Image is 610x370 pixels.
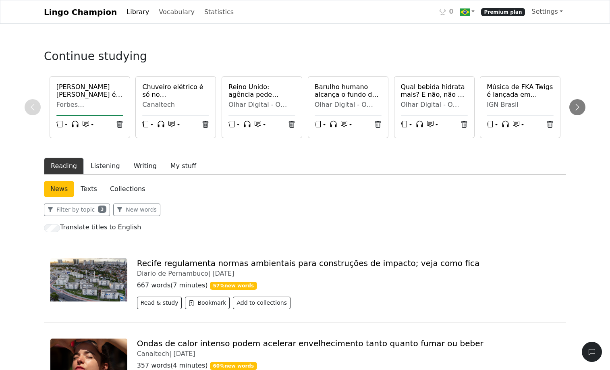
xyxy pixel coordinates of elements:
[74,181,104,197] a: Texts
[164,158,203,175] button: My stuff
[137,281,560,290] p: 667 words ( 7 minutes )
[210,362,257,370] span: 60 % new words
[315,101,382,109] div: Olhar Digital - O futuro passa primeiro aqui
[84,158,127,175] button: Listening
[123,4,152,20] a: Library
[228,83,295,98] a: Reino Unido: agência pede exclusão de e-mails para economizar água
[185,297,230,309] button: Bookmark
[487,83,554,98] a: Música de FKA Twigs é lançada em Simlish para clipe de Natureza Encantada, última expansão de The...
[528,4,566,20] a: Settings
[401,101,468,109] div: Olhar Digital - O futuro passa primeiro aqui
[142,101,209,109] div: Canaltech
[401,83,468,98] a: Qual bebida hidrata mais? E não, não é a água
[449,7,453,17] span: 0
[201,4,237,20] a: Statistics
[56,101,123,109] div: Forbes [GEOGRAPHIC_DATA]
[137,297,182,309] button: Read & study
[460,7,470,17] img: br.svg
[436,4,456,20] a: 0
[174,350,195,358] span: [DATE]
[60,223,141,231] h6: Translate titles to English
[56,83,123,98] a: [PERSON_NAME] [PERSON_NAME] é a Primeira Mulher Negra a se Tornar Imortal da ABL em 128 Anos
[315,83,382,98] a: Barulho humano alcança o fundo do mar e coloca animais em risco
[50,258,127,301] img: 1_encanta_moca-736949.jpg
[44,204,110,216] button: Filter by topic3
[210,282,257,290] span: 57 % new words
[44,181,74,197] a: News
[156,4,198,20] a: Vocabulary
[137,300,185,308] a: Read & study
[137,350,560,358] div: Canaltech |
[113,204,160,216] button: New words
[44,4,117,20] a: Lingo Champion
[233,297,290,309] button: Add to collections
[137,258,480,268] a: Recife regulamenta normas ambientais para construções de impacto; veja como fica
[478,4,529,20] a: Premium plan
[228,101,295,109] div: Olhar Digital - O futuro passa primeiro aqui
[98,206,106,213] span: 3
[481,8,525,16] span: Premium plan
[137,339,483,348] a: Ondas de calor intenso podem acelerar envelhecimento tanto quanto fumar ou beber
[44,158,84,175] button: Reading
[142,83,209,98] a: Chuveiro elétrico é só no [GEOGRAPHIC_DATA] mesmo? Entenda por que ele é tão onipresente
[212,270,234,277] span: [DATE]
[487,101,554,109] div: IGN Brasil
[44,50,326,63] h3: Continue studying
[104,181,151,197] a: Collections
[127,158,164,175] button: Writing
[137,270,560,277] div: Diario de Pernambuco |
